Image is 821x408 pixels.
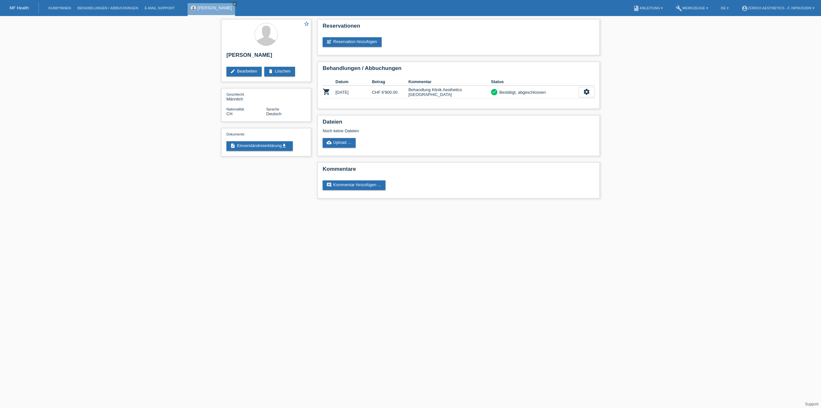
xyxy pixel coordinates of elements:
[323,128,519,133] div: Noch keine Dateien
[304,21,309,28] a: star_border
[45,6,74,10] a: Kund*innen
[326,182,332,187] i: comment
[497,89,546,96] div: Bestätigt, abgeschlossen
[741,5,748,12] i: account_circle
[268,69,273,74] i: delete
[323,88,330,96] i: POSP00028249
[230,69,235,74] i: edit
[266,111,282,116] span: Deutsch
[323,23,595,32] h2: Reservationen
[230,143,235,148] i: description
[738,6,818,10] a: account_circleZürich Aesthetics - F. Ispikoudis ▾
[408,86,491,99] td: Behandlung Klinik Aesthetics [GEOGRAPHIC_DATA]
[372,78,409,86] th: Betrag
[492,90,496,94] i: check
[323,180,385,190] a: commentKommentar hinzufügen ...
[323,166,595,176] h2: Kommentare
[282,143,287,148] i: get_app
[491,78,579,86] th: Status
[226,67,262,76] a: editBearbeiten
[266,107,279,111] span: Sprache
[226,92,266,101] div: Männlich
[226,111,233,116] span: Schweiz
[323,37,382,47] a: post_addReservation hinzufügen
[676,5,682,12] i: build
[335,78,372,86] th: Datum
[335,86,372,99] td: [DATE]
[372,86,409,99] td: CHF 6'900.00
[630,6,666,10] a: bookAnleitung ▾
[633,5,639,12] i: book
[805,402,818,406] a: Support
[718,6,732,10] a: DE ▾
[226,141,293,151] a: descriptionEinverständniserklärungget_app
[408,78,491,86] th: Kommentar
[326,140,332,145] i: cloud_upload
[226,92,244,96] span: Geschlecht
[198,5,232,10] a: [PERSON_NAME]
[233,2,237,6] a: close
[304,21,309,27] i: star_border
[10,5,29,10] a: MF Health
[583,88,590,95] i: settings
[226,107,244,111] span: Nationalität
[226,132,244,136] span: Dokumente
[323,119,595,128] h2: Dateien
[673,6,711,10] a: buildWerkzeuge ▾
[226,52,306,62] h2: [PERSON_NAME]
[264,67,295,76] a: deleteLöschen
[323,138,356,148] a: cloud_uploadUpload ...
[141,6,178,10] a: E-Mail Support
[233,2,236,5] i: close
[326,39,332,44] i: post_add
[323,65,595,75] h2: Behandlungen / Abbuchungen
[74,6,141,10] a: Behandlungen / Abbuchungen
